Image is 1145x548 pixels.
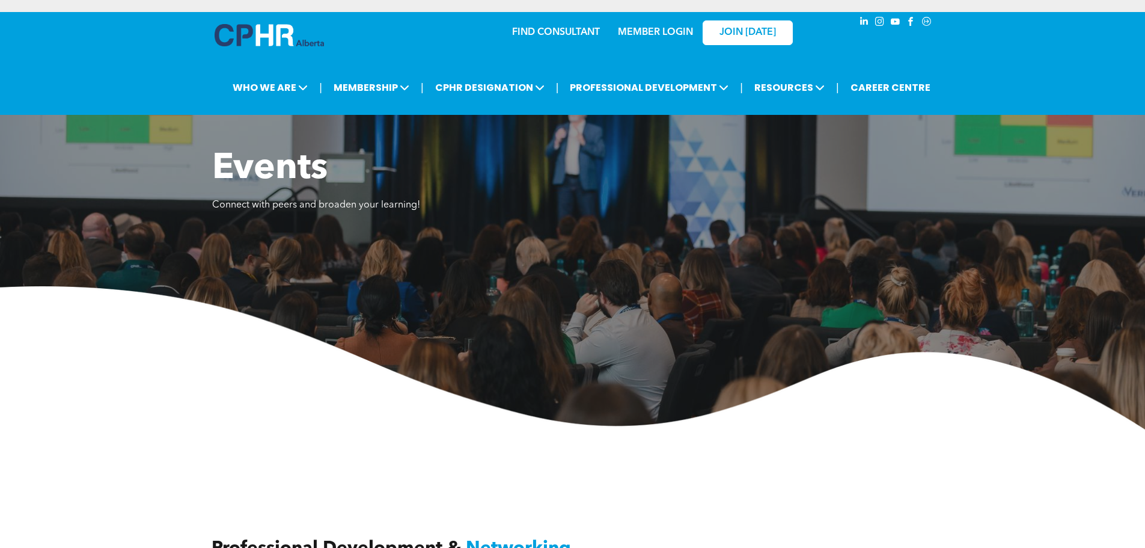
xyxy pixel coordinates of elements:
[421,75,424,100] li: |
[873,15,887,31] a: instagram
[229,76,311,99] span: WHO WE ARE
[215,24,324,46] img: A blue and white logo for cp alberta
[920,15,933,31] a: Social network
[319,75,322,100] li: |
[905,15,918,31] a: facebook
[858,15,871,31] a: linkedin
[512,28,600,37] a: FIND CONSULTANT
[432,76,548,99] span: CPHR DESIGNATION
[212,200,420,210] span: Connect with peers and broaden your learning!
[618,28,693,37] a: MEMBER LOGIN
[740,75,743,100] li: |
[330,76,413,99] span: MEMBERSHIP
[556,75,559,100] li: |
[836,75,839,100] li: |
[889,15,902,31] a: youtube
[566,76,732,99] span: PROFESSIONAL DEVELOPMENT
[751,76,828,99] span: RESOURCES
[847,76,934,99] a: CAREER CENTRE
[703,20,793,45] a: JOIN [DATE]
[212,151,328,187] span: Events
[719,27,776,38] span: JOIN [DATE]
